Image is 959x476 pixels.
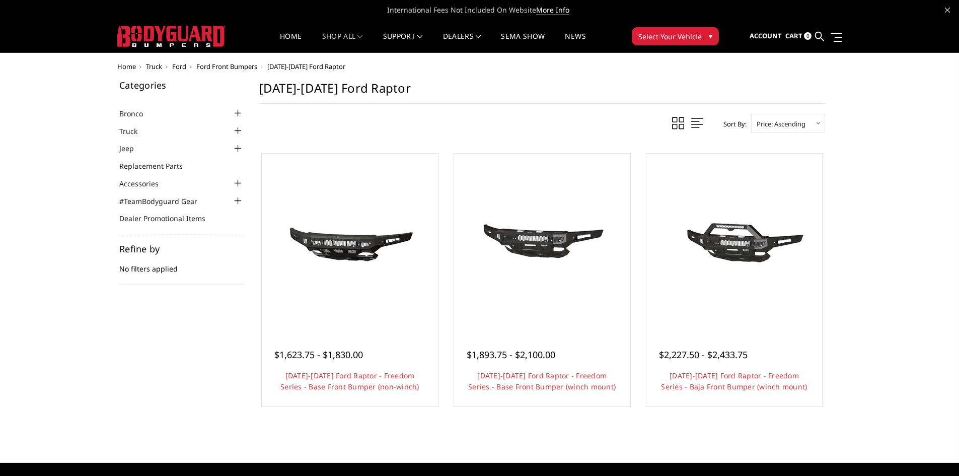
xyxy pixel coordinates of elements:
span: [DATE]-[DATE] Ford Raptor [267,62,345,71]
a: Dealer Promotional Items [119,213,218,224]
img: 2021-2025 Ford Raptor - Freedom Series - Base Front Bumper (winch mount) [462,204,623,280]
h1: [DATE]-[DATE] Ford Raptor [259,81,825,104]
button: Select Your Vehicle [632,27,719,45]
span: Select Your Vehicle [638,31,702,42]
span: $2,227.50 - $2,433.75 [659,349,748,361]
h5: Refine by [119,244,244,253]
a: Jeep [119,143,146,154]
a: [DATE]-[DATE] Ford Raptor - Freedom Series - Base Front Bumper (non-winch) [280,371,419,391]
a: #TeamBodyguard Gear [119,196,210,207]
a: Bronco [119,108,156,119]
h5: Categories [119,81,244,90]
span: ▾ [709,31,712,41]
a: Home [280,33,302,52]
a: Support [383,33,423,52]
a: Truck [146,62,162,71]
a: Replacement Parts [119,161,195,171]
a: Cart 0 [785,23,812,50]
a: News [565,33,585,52]
a: Truck [119,126,150,137]
a: [DATE]-[DATE] Ford Raptor - Freedom Series - Baja Front Bumper (winch mount) [661,371,807,391]
span: $1,893.75 - $2,100.00 [467,349,555,361]
a: [DATE]-[DATE] Ford Raptor - Freedom Series - Base Front Bumper (winch mount) [468,371,616,391]
a: More Info [536,5,569,15]
a: 2021-2025 Ford Raptor - Freedom Series - Base Front Bumper (winch mount) [457,156,628,327]
span: $1,623.75 - $1,830.00 [274,349,363,361]
a: 2021-2025 Ford Raptor - Freedom Series - Base Front Bumper (non-winch) 2021-2025 Ford Raptor - Fr... [264,156,435,327]
img: BODYGUARD BUMPERS [117,26,226,47]
a: SEMA Show [501,33,545,52]
span: Account [750,31,782,40]
a: Dealers [443,33,481,52]
a: 2021-2025 Ford Raptor - Freedom Series - Baja Front Bumper (winch mount) 2021-2025 Ford Raptor - ... [649,156,820,327]
a: Accessories [119,178,171,189]
a: Ford [172,62,186,71]
span: 0 [804,32,812,40]
a: Home [117,62,136,71]
a: shop all [322,33,363,52]
span: Cart [785,31,802,40]
div: No filters applied [119,244,244,285]
a: Ford Front Bumpers [196,62,257,71]
label: Sort By: [718,116,747,131]
a: Account [750,23,782,50]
